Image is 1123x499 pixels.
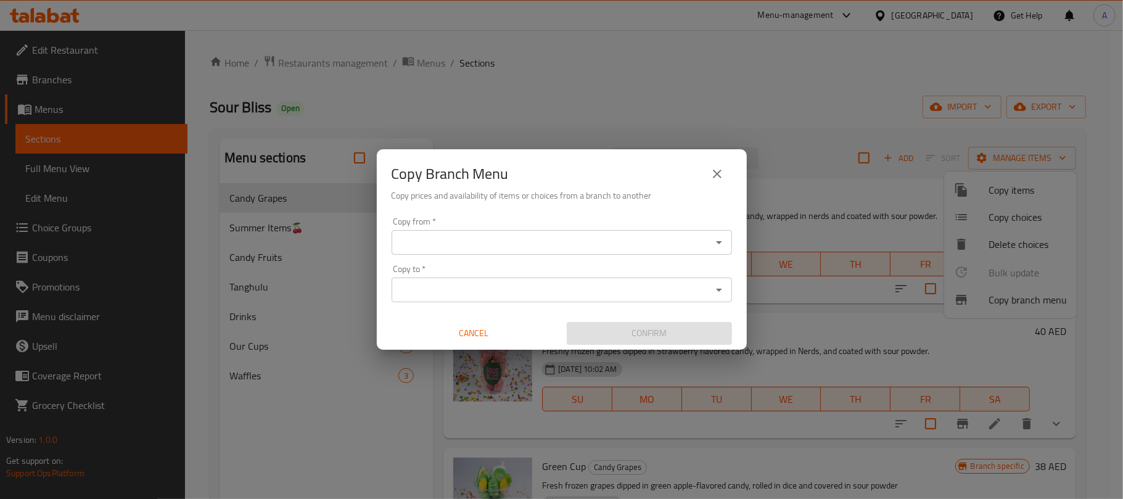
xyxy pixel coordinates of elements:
[392,164,509,184] h2: Copy Branch Menu
[702,159,732,189] button: close
[710,234,728,251] button: Open
[392,322,557,345] button: Cancel
[392,189,732,202] h6: Copy prices and availability of items or choices from a branch to another
[710,281,728,299] button: Open
[397,326,552,341] span: Cancel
